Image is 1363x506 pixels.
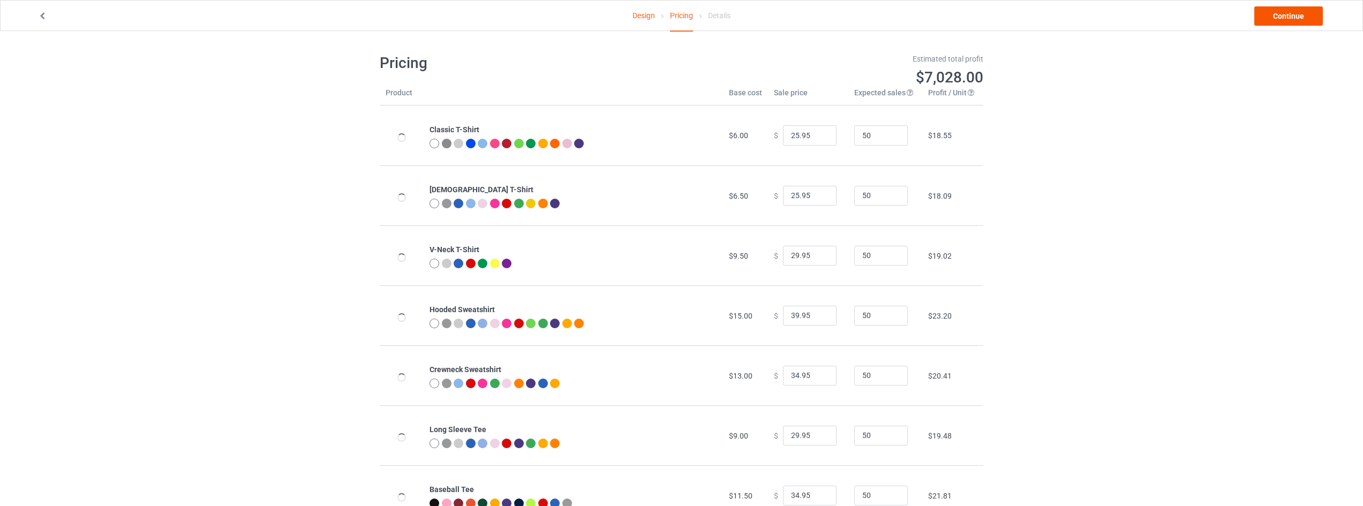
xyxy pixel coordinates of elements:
[928,372,952,380] span: $20.41
[729,192,748,200] span: $6.50
[928,432,952,440] span: $19.48
[430,185,533,194] b: [DEMOGRAPHIC_DATA] T-Shirt
[729,372,752,380] span: $13.00
[430,305,495,314] b: Hooded Sweatshirt
[430,485,474,494] b: Baseball Tee
[928,312,952,320] span: $23.20
[430,425,486,434] b: Long Sleeve Tee
[729,432,748,440] span: $9.00
[916,69,983,86] span: $7,028.00
[430,125,479,134] b: Classic T-Shirt
[928,192,952,200] span: $18.09
[774,191,778,200] span: $
[723,87,768,105] th: Base cost
[380,54,674,73] h1: Pricing
[774,491,778,500] span: $
[922,87,983,105] th: Profit / Unit
[729,252,748,260] span: $9.50
[670,1,693,32] div: Pricing
[774,131,778,140] span: $
[430,245,479,254] b: V-Neck T-Shirt
[729,492,752,500] span: $11.50
[774,311,778,320] span: $
[708,1,731,31] div: Details
[928,492,952,500] span: $21.81
[1254,6,1323,26] a: Continue
[729,312,752,320] span: $15.00
[430,365,501,374] b: Crewneck Sweatshirt
[928,131,952,140] span: $18.55
[848,87,922,105] th: Expected sales
[689,54,984,64] div: Estimated total profit
[774,371,778,380] span: $
[774,431,778,440] span: $
[774,251,778,260] span: $
[928,252,952,260] span: $19.02
[768,87,848,105] th: Sale price
[442,139,451,148] img: heather_texture.png
[729,131,748,140] span: $6.00
[632,1,655,31] a: Design
[380,87,424,105] th: Product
